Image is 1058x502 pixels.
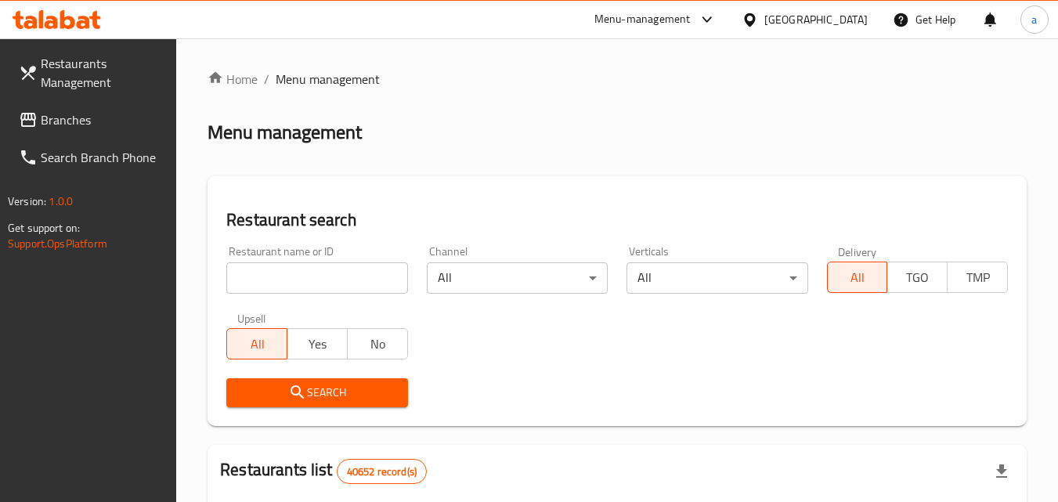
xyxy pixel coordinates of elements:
div: All [427,262,608,294]
span: Yes [294,333,341,356]
h2: Menu management [208,120,362,145]
span: Search [239,383,395,403]
button: Search [226,378,407,407]
span: Restaurants Management [41,54,164,92]
button: All [827,262,888,293]
h2: Restaurants list [220,458,427,484]
span: TGO [894,266,941,289]
div: Export file [983,453,1020,490]
h2: Restaurant search [226,208,1008,232]
span: Search Branch Phone [41,148,164,167]
button: Yes [287,328,348,359]
a: Home [208,70,258,88]
div: Menu-management [594,10,691,29]
div: Total records count [337,459,427,484]
span: Branches [41,110,164,129]
span: Version: [8,191,46,211]
a: Support.OpsPlatform [8,233,107,254]
span: 40652 record(s) [338,464,426,479]
button: TMP [947,262,1008,293]
label: Upsell [237,312,266,323]
button: No [347,328,408,359]
div: All [626,262,807,294]
span: 1.0.0 [49,191,73,211]
span: a [1031,11,1037,28]
a: Search Branch Phone [6,139,177,176]
nav: breadcrumb [208,70,1027,88]
span: Menu management [276,70,380,88]
button: TGO [886,262,948,293]
span: Get support on: [8,218,80,238]
input: Search for restaurant name or ID.. [226,262,407,294]
label: Delivery [838,246,877,257]
span: TMP [954,266,1002,289]
a: Branches [6,101,177,139]
a: Restaurants Management [6,45,177,101]
li: / [264,70,269,88]
span: No [354,333,402,356]
button: All [226,328,287,359]
span: All [233,333,281,356]
div: [GEOGRAPHIC_DATA] [764,11,868,28]
span: All [834,266,882,289]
